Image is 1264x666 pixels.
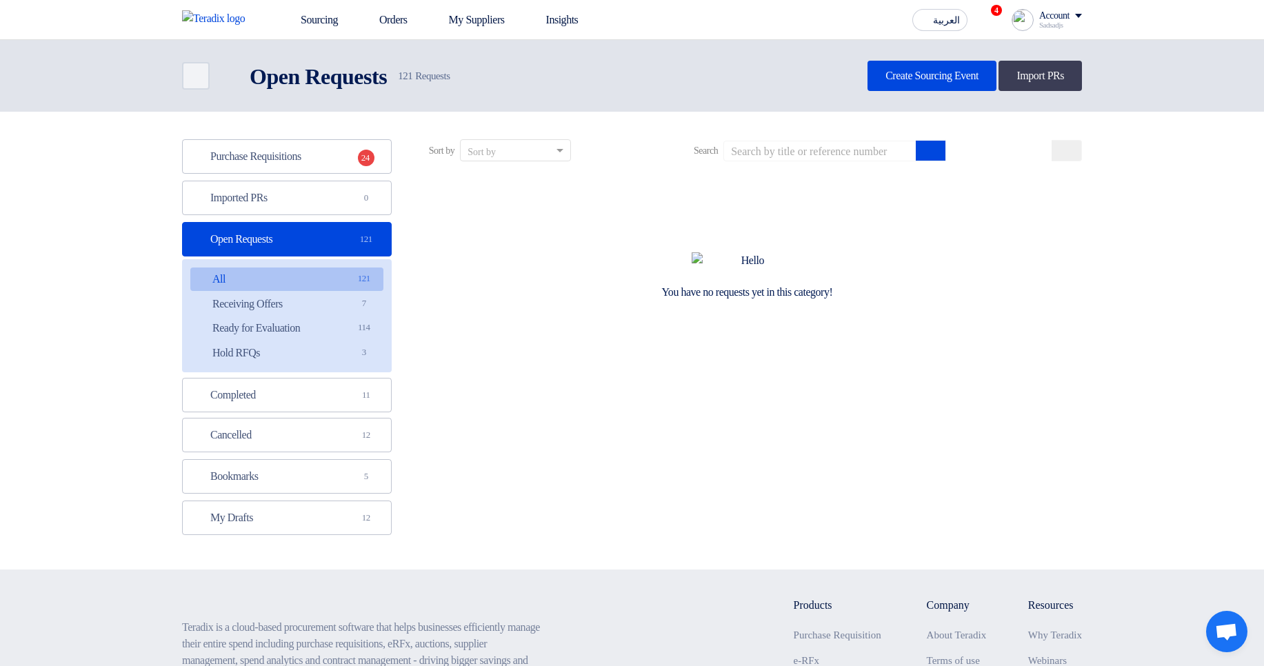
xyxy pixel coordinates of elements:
a: About Teradix [927,629,987,640]
span: 121 [358,232,374,246]
button: العربية [912,9,967,31]
input: Search by title or reference number [723,141,916,161]
span: 12 [358,428,374,442]
a: Why Teradix [1028,629,1082,640]
a: Sourcing [270,5,349,35]
a: Completed11 [182,378,392,412]
li: Company [927,597,987,614]
span: العربية [933,16,960,26]
span: 5 [358,470,374,483]
span: 3 [356,345,372,360]
img: profile_test.png [1012,9,1034,31]
span: 11 [358,388,374,402]
a: Terms of use [927,655,980,666]
a: Hold RFQs [190,341,383,365]
a: Purchase Requisition [794,629,881,640]
span: 12 [358,511,374,525]
a: Ready for Evaluation [190,316,383,340]
a: Create Sourcing Event [867,61,996,91]
a: Receiving Offers [190,292,383,316]
li: Products [794,597,886,614]
span: Requests [398,68,450,84]
img: Teradix logo [182,10,254,27]
div: Sadsadjs [1039,21,1082,29]
span: Sort by [429,143,454,158]
span: 121 [356,272,372,286]
a: Webinars [1028,655,1067,666]
a: Bookmarks5 [182,459,392,494]
a: e-RFx [794,655,820,666]
a: My Suppliers [419,5,516,35]
span: 4 [991,5,1002,16]
li: Resources [1028,597,1082,614]
span: 114 [356,321,372,335]
a: Open chat [1206,611,1247,652]
span: Search [694,143,718,158]
div: Sort by [468,145,496,159]
div: You have no requests yet in this category! [661,285,832,300]
img: Hello [692,252,802,269]
a: Import PRs [999,61,1082,91]
a: Open Requests121 [182,222,392,256]
span: 7 [356,296,372,311]
a: Imported PRs0 [182,181,392,215]
h2: Open Requests [250,63,387,90]
span: 121 [398,70,412,81]
span: 0 [358,191,374,205]
a: My Drafts12 [182,501,392,535]
a: All [190,268,383,291]
a: Purchase Requisitions24 [182,139,392,174]
a: Cancelled12 [182,418,392,452]
div: Account [1039,10,1070,22]
a: Insights [516,5,590,35]
a: Orders [349,5,419,35]
span: 24 [358,150,374,166]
